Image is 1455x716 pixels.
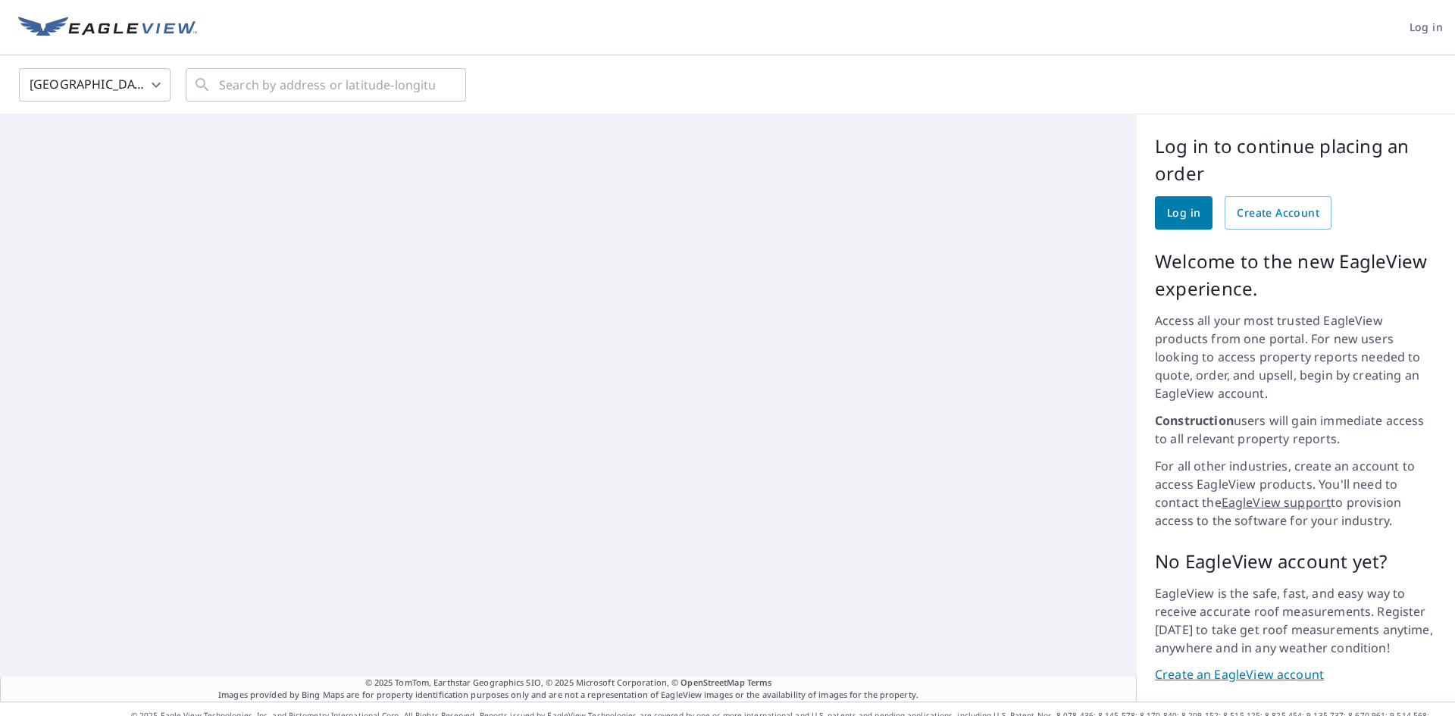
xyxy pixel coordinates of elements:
[365,677,772,689] span: © 2025 TomTom, Earthstar Geographics SIO, © 2025 Microsoft Corporation, ©
[1155,584,1437,657] p: EagleView is the safe, fast, and easy way to receive accurate roof measurements. Register [DATE] ...
[1155,548,1437,575] p: No EagleView account yet?
[19,64,171,106] div: [GEOGRAPHIC_DATA]
[1155,133,1437,187] p: Log in to continue placing an order
[1225,196,1331,230] a: Create Account
[1155,666,1437,683] a: Create an EagleView account
[681,677,744,688] a: OpenStreetMap
[1155,196,1212,230] a: Log in
[1167,204,1200,223] span: Log in
[1155,411,1437,448] p: users will gain immediate access to all relevant property reports.
[747,677,772,688] a: Terms
[1155,311,1437,402] p: Access all your most trusted EagleView products from one portal. For new users looking to access ...
[1237,204,1319,223] span: Create Account
[1155,412,1234,429] strong: Construction
[1155,457,1437,530] p: For all other industries, create an account to access EagleView products. You'll need to contact ...
[18,17,197,39] img: EV Logo
[1222,494,1331,511] a: EagleView support
[1155,248,1437,302] p: Welcome to the new EagleView experience.
[219,64,435,106] input: Search by address or latitude-longitude
[1410,18,1443,37] span: Log in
